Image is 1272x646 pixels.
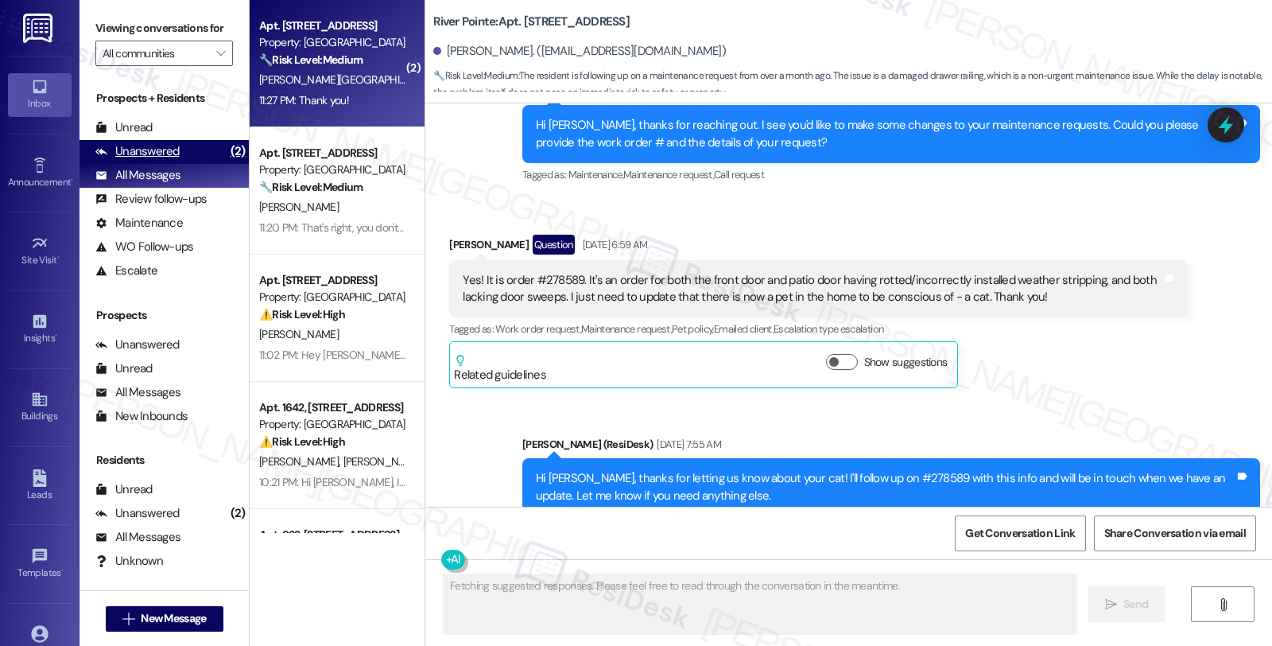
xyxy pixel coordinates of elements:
div: Tagged as: [449,317,1187,341]
a: Leads [8,465,72,508]
strong: ⚠️ Risk Level: High [259,307,345,321]
span: • [57,252,60,263]
a: Inbox [8,73,72,116]
span: • [55,330,57,341]
div: Hi [PERSON_NAME], thanks for letting us know about your cat! I'll follow up on #278589 with this ... [536,470,1235,504]
span: : The resident is following up on a maintenance request from over a month ago. The issue is a dam... [433,68,1272,102]
span: [PERSON_NAME][GEOGRAPHIC_DATA] [259,72,440,87]
span: Call request [714,168,764,181]
div: [DATE] 6:59 AM [579,236,648,253]
div: Apt. [STREET_ADDRESS] [259,18,406,34]
div: Apt. 922, [STREET_ADDRESS] [259,527,406,543]
div: All Messages [95,167,180,184]
div: [DATE] 7:55 AM [653,436,721,453]
span: [PERSON_NAME] [259,454,343,469]
div: Prospects [79,307,249,324]
div: Apt. 1642, [STREET_ADDRESS] [259,399,406,416]
span: • [71,174,73,185]
div: Residents [79,452,249,469]
div: [PERSON_NAME]. ([EMAIL_ADDRESS][DOMAIN_NAME]) [433,43,726,60]
div: Review follow-ups [95,191,207,208]
b: River Pointe: Apt. [STREET_ADDRESS] [433,14,630,30]
span: Emailed client , [714,322,774,336]
div: Unanswered [95,143,180,160]
span: Share Conversation via email [1104,525,1246,542]
div: Property: [GEOGRAPHIC_DATA] [259,289,406,305]
div: All Messages [95,529,180,546]
button: Send [1088,586,1165,622]
a: Insights • [8,308,72,351]
div: Property: [GEOGRAPHIC_DATA] [259,34,406,51]
div: Apt. [STREET_ADDRESS] [259,272,406,289]
label: Show suggestions [864,354,948,371]
div: Unread [95,360,153,377]
div: [PERSON_NAME] (ResiDesk) [522,436,1260,458]
div: 11:27 PM: Thank you! [259,93,349,107]
span: [PERSON_NAME] [259,200,339,214]
div: Property: [GEOGRAPHIC_DATA] [259,161,406,178]
a: Site Visit • [8,230,72,273]
a: Templates • [8,543,72,586]
div: Question [533,235,575,255]
span: Pet policy , [672,322,714,336]
div: WO Follow-ups [95,239,193,255]
div: Prospects + Residents [79,90,249,107]
div: Related guidelines [454,354,546,383]
i:  [216,47,225,60]
div: Unanswered [95,337,180,353]
span: Send [1123,596,1148,613]
i:  [1105,598,1117,611]
strong: 🔧 Risk Level: Medium [259,53,363,67]
div: Hi [PERSON_NAME], thanks for reaching out. I see you'd like to make some changes to your maintena... [536,117,1235,151]
span: • [61,565,64,576]
span: [PERSON_NAME] [343,454,423,469]
div: [PERSON_NAME] [449,235,1187,260]
div: Apt. [STREET_ADDRESS] [259,145,406,161]
div: (2) [227,501,250,526]
div: Unread [95,119,153,136]
div: Maintenance [95,215,183,232]
div: Escalate [95,263,157,279]
div: Property: [GEOGRAPHIC_DATA] [259,416,406,433]
span: Get Conversation Link [965,525,1075,542]
div: Unread [95,481,153,498]
button: Get Conversation Link [955,516,1085,551]
a: Buildings [8,386,72,429]
span: Maintenance request , [623,168,714,181]
i:  [1217,598,1229,611]
span: New Message [141,610,206,627]
div: Unknown [95,553,163,570]
span: [PERSON_NAME] [259,327,339,341]
label: Viewing conversations for [95,16,233,41]
div: (2) [227,139,250,164]
div: All Messages [95,384,180,401]
div: Unanswered [95,505,180,522]
div: New Inbounds [95,408,188,425]
button: Share Conversation via email [1094,516,1256,551]
button: New Message [106,606,223,632]
strong: 🔧 Risk Level: Medium [433,69,518,82]
input: All communities [103,41,207,66]
span: Maintenance , [568,168,623,181]
textarea: Fetching suggested responses. Please feel free to read through the conversation in the meantime. [444,574,1076,634]
span: Maintenance request , [581,322,672,336]
i:  [122,613,134,625]
strong: 🔧 Risk Level: Medium [259,180,363,194]
div: Tagged as: [522,163,1260,186]
strong: ⚠️ Risk Level: High [259,434,345,449]
img: ResiDesk Logo [23,14,56,43]
span: Escalation type escalation [774,322,883,336]
div: 11:02 PM: Hey [PERSON_NAME]. Any assistance for my washer hook up, shower drain and parking assig... [259,348,1204,362]
div: Yes! It is order #278589. It's an order for both the front door and patio door having rotted/inco... [463,272,1161,306]
div: 11:20 PM: That's right, you don't need to call. The maintenance team may notify you and will come... [259,220,842,235]
span: Work order request , [495,322,581,336]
